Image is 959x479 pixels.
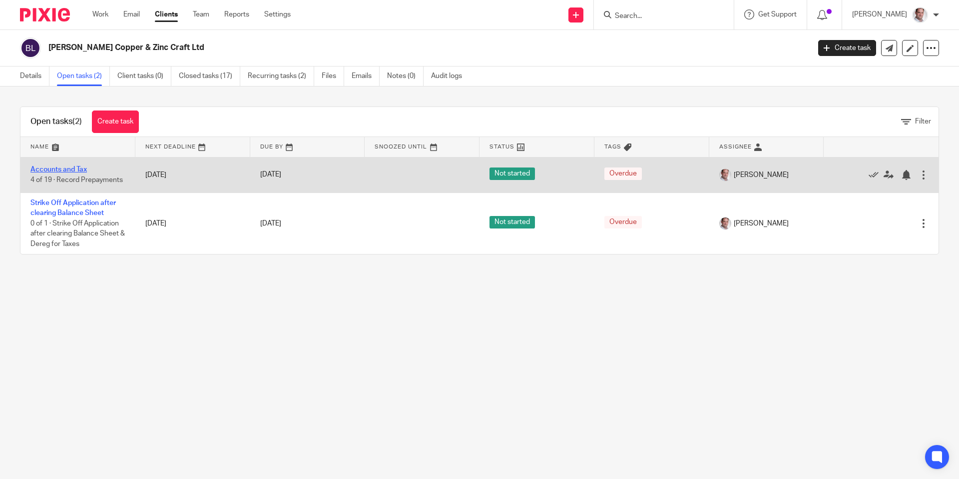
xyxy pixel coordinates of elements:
[72,117,82,125] span: (2)
[224,9,249,19] a: Reports
[248,66,314,86] a: Recurring tasks (2)
[57,66,110,86] a: Open tasks (2)
[322,66,344,86] a: Files
[20,8,70,21] img: Pixie
[818,40,876,56] a: Create task
[734,218,789,228] span: [PERSON_NAME]
[604,144,621,149] span: Tags
[135,157,250,192] td: [DATE]
[387,66,424,86] a: Notes (0)
[604,167,642,180] span: Overdue
[758,11,797,18] span: Get Support
[719,217,731,229] img: Munro%20Partners-3202.jpg
[604,216,642,228] span: Overdue
[264,9,291,19] a: Settings
[852,9,907,19] p: [PERSON_NAME]
[135,192,250,254] td: [DATE]
[92,110,139,133] a: Create task
[912,7,928,23] img: Munro%20Partners-3202.jpg
[489,216,535,228] span: Not started
[48,42,652,53] h2: [PERSON_NAME] Copper & Zinc Craft Ltd
[123,9,140,19] a: Email
[489,167,535,180] span: Not started
[489,144,514,149] span: Status
[193,9,209,19] a: Team
[92,9,108,19] a: Work
[352,66,380,86] a: Emails
[30,199,116,216] a: Strike Off Application after clearing Balance Sheet
[117,66,171,86] a: Client tasks (0)
[30,116,82,127] h1: Open tasks
[915,118,931,125] span: Filter
[719,169,731,181] img: Munro%20Partners-3202.jpg
[869,170,884,180] a: Mark as done
[431,66,470,86] a: Audit logs
[614,12,704,21] input: Search
[30,176,123,183] span: 4 of 19 · Record Prepayments
[260,171,281,178] span: [DATE]
[20,66,49,86] a: Details
[155,9,178,19] a: Clients
[30,220,125,247] span: 0 of 1 · Strike Off Application after clearing Balance Sheet & Dereg for Taxes
[734,170,789,180] span: [PERSON_NAME]
[375,144,427,149] span: Snoozed Until
[179,66,240,86] a: Closed tasks (17)
[20,37,41,58] img: svg%3E
[260,220,281,227] span: [DATE]
[30,166,87,173] a: Accounts and Tax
